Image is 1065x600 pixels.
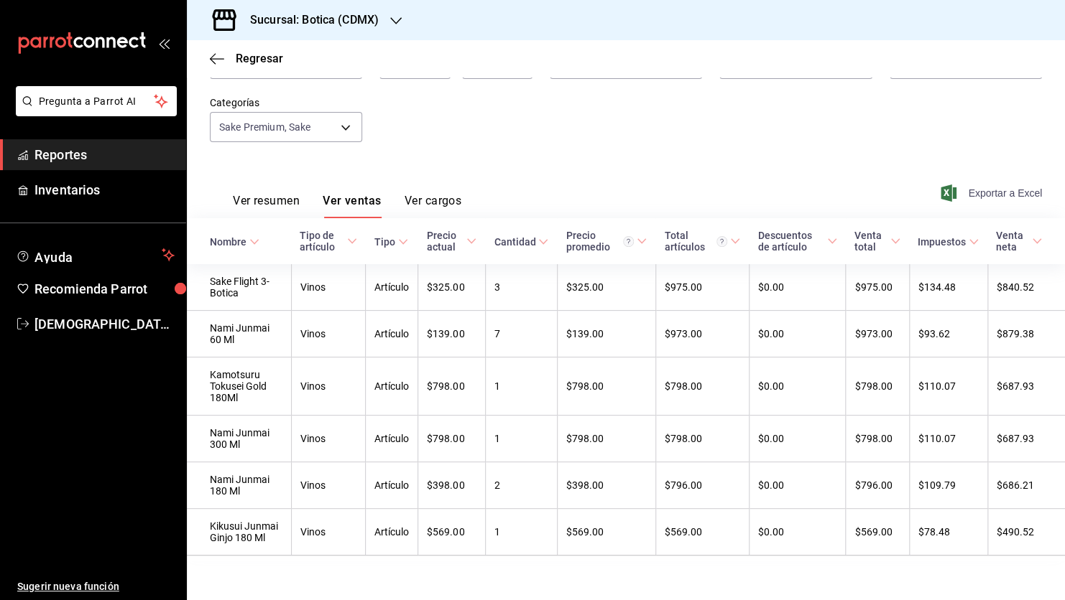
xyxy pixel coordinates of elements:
td: Vinos [291,462,366,509]
div: Cantidad [494,236,535,248]
td: Artículo [366,462,418,509]
div: Tipo [374,236,395,248]
td: $798.00 [846,416,909,462]
td: $798.00 [418,357,486,416]
span: Sugerir nueva función [17,579,175,594]
td: 7 [485,311,557,357]
td: $840.52 [987,264,1065,311]
div: Tipo de artículo [300,230,344,253]
td: $139.00 [557,311,655,357]
span: Pregunta a Parrot AI [39,94,155,109]
td: $796.00 [846,462,909,509]
span: [DEMOGRAPHIC_DATA][PERSON_NAME][DATE] [34,314,175,334]
td: 3 [485,264,557,311]
td: Artículo [366,311,418,357]
td: $139.00 [418,311,486,357]
td: $798.00 [557,357,655,416]
td: $0.00 [749,462,846,509]
td: $0.00 [749,264,846,311]
td: $798.00 [655,357,749,416]
span: Regresar [236,52,283,65]
div: Descuentos de artículo [757,230,824,253]
span: Cantidad [494,236,548,248]
td: $569.00 [418,509,486,556]
td: $975.00 [846,264,909,311]
span: Recomienda Parrot [34,279,175,299]
div: Venta neta [996,230,1029,253]
div: Total artículos [664,230,727,253]
td: Nami Junmai 180 Ml [187,462,291,509]
td: Vinos [291,311,366,357]
span: Precio promedio [566,230,647,253]
div: Impuestos [918,236,966,248]
td: $798.00 [418,416,486,462]
td: Kamotsuru Tokusei Gold 180Ml [187,357,291,416]
td: Vinos [291,357,366,416]
td: $398.00 [557,462,655,509]
button: open_drawer_menu [158,37,170,49]
td: $0.00 [749,509,846,556]
span: Descuentos de artículo [757,230,837,253]
td: $0.00 [749,416,846,462]
td: Artículo [366,509,418,556]
span: Nombre [210,236,259,248]
td: Artículo [366,264,418,311]
span: Sake Premium, Sake [219,120,310,134]
td: Artículo [366,357,418,416]
td: $569.00 [655,509,749,556]
td: $325.00 [418,264,486,311]
td: $398.00 [418,462,486,509]
td: Nami Junmai 300 Ml [187,416,291,462]
td: 2 [485,462,557,509]
svg: El total artículos considera cambios de precios en los artículos así como costos adicionales por ... [716,236,727,247]
span: Reportes [34,145,175,164]
td: Nami Junmai 60 Ml [187,311,291,357]
span: Venta total [854,230,900,253]
div: Precio actual [427,230,464,253]
svg: Precio promedio = Total artículos / cantidad [623,236,634,247]
a: Pregunta a Parrot AI [10,104,177,119]
td: Vinos [291,416,366,462]
span: Ayuda [34,246,156,263]
button: Ver resumen [233,194,300,218]
td: $687.93 [987,416,1065,462]
td: $0.00 [749,311,846,357]
td: 1 [485,416,557,462]
td: $569.00 [846,509,909,556]
div: navigation tabs [233,194,461,218]
td: $490.52 [987,509,1065,556]
td: $798.00 [557,416,655,462]
div: Venta total [854,230,887,253]
td: Artículo [366,416,418,462]
button: Regresar [210,52,283,65]
span: Total artículos [664,230,740,253]
td: $93.62 [909,311,987,357]
td: $325.00 [557,264,655,311]
td: $975.00 [655,264,749,311]
td: $879.38 [987,311,1065,357]
td: $78.48 [909,509,987,556]
span: Impuestos [918,236,979,248]
td: $109.79 [909,462,987,509]
td: $134.48 [909,264,987,311]
span: Tipo de artículo [300,230,357,253]
td: $796.00 [655,462,749,509]
td: $798.00 [655,416,749,462]
span: Tipo [374,236,408,248]
td: Kikusui Junmai Ginjo 180 Ml [187,509,291,556]
td: $686.21 [987,462,1065,509]
button: Pregunta a Parrot AI [16,86,177,116]
td: $110.07 [909,416,987,462]
td: $973.00 [655,311,749,357]
span: Venta neta [996,230,1042,253]
button: Ver cargos [405,194,462,218]
button: Exportar a Excel [944,184,1042,202]
td: 1 [485,357,557,416]
td: Vinos [291,509,366,556]
td: Sake Flight 3-Botica [187,264,291,311]
h3: Sucursal: Botica (CDMX) [239,11,379,29]
td: Vinos [291,264,366,311]
td: $110.07 [909,357,987,416]
td: $687.93 [987,357,1065,416]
